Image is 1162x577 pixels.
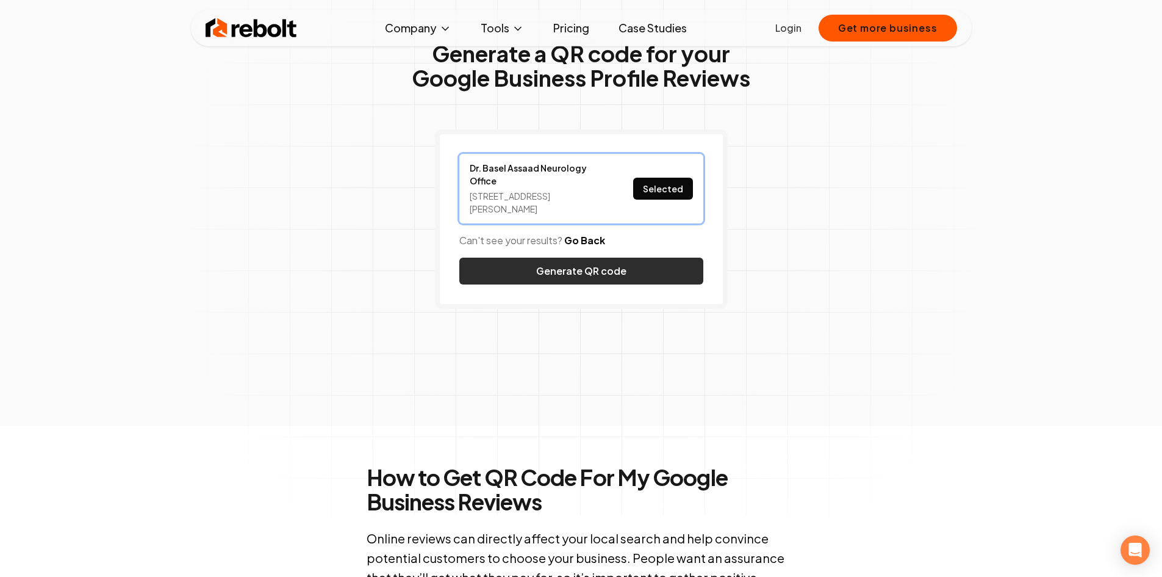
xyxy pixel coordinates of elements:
[609,16,697,40] a: Case Studies
[412,42,750,90] h1: Generate a QR code for your Google Business Profile Reviews
[819,15,957,42] button: Get more business
[459,258,703,285] button: Generate QR code
[471,16,534,40] button: Tools
[206,16,297,40] img: Rebolt Logo
[775,21,802,35] a: Login
[459,233,703,248] p: Can't see your results?
[367,465,796,514] h2: How to Get QR Code For My Google Business Reviews
[470,162,604,187] a: Dr. Basel Assaad Neurology Office
[1121,535,1150,565] div: Open Intercom Messenger
[375,16,461,40] button: Company
[543,16,599,40] a: Pricing
[633,178,693,200] button: Selected
[564,233,605,248] button: Go Back
[470,190,604,216] div: [STREET_ADDRESS][PERSON_NAME]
